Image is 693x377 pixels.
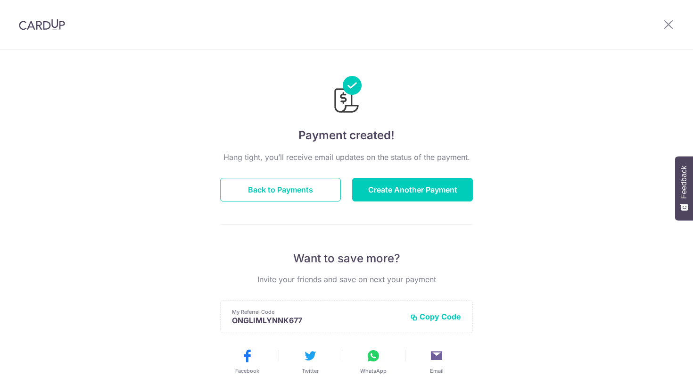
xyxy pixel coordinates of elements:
p: Want to save more? [220,251,473,266]
button: Facebook [219,348,275,375]
h4: Payment created! [220,127,473,144]
button: Copy Code [410,312,461,321]
p: Hang tight, you’ll receive email updates on the status of the payment. [220,151,473,163]
img: CardUp [19,19,65,30]
p: Invite your friends and save on next your payment [220,274,473,285]
p: My Referral Code [232,308,403,316]
span: Feedback [680,166,688,199]
button: Feedback - Show survey [675,156,693,220]
span: WhatsApp [360,367,387,375]
span: Twitter [302,367,319,375]
span: Email [430,367,444,375]
button: Email [409,348,464,375]
button: Back to Payments [220,178,341,201]
iframe: Opens a widget where you can find more information [632,349,684,372]
img: Payments [331,76,362,116]
button: Twitter [282,348,338,375]
span: Facebook [235,367,259,375]
button: Create Another Payment [352,178,473,201]
button: WhatsApp [346,348,401,375]
p: ONGLIMLYNNK677 [232,316,403,325]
